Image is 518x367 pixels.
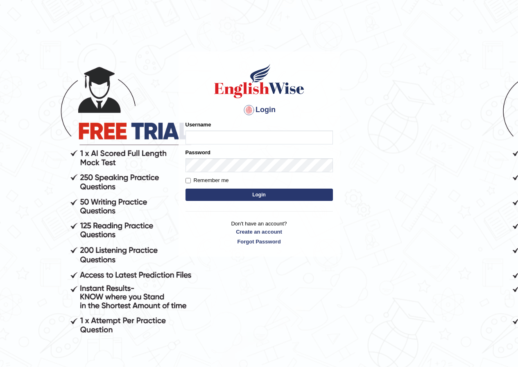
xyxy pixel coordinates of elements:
[185,149,210,156] label: Password
[185,220,333,245] p: Don't have an account?
[185,178,191,183] input: Remember me
[213,63,306,99] img: Logo of English Wise sign in for intelligent practice with AI
[185,228,333,236] a: Create an account
[185,238,333,245] a: Forgot Password
[185,189,333,201] button: Login
[185,176,229,185] label: Remember me
[185,104,333,117] h4: Login
[185,121,211,128] label: Username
